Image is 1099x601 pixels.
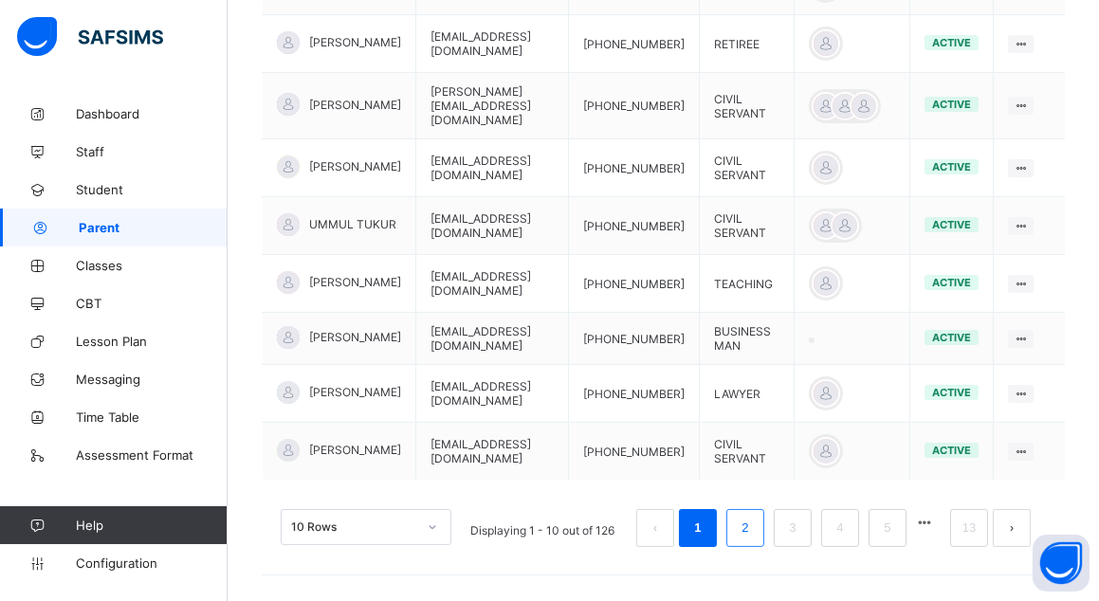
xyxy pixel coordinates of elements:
[309,275,401,289] span: [PERSON_NAME]
[309,443,401,457] span: [PERSON_NAME]
[869,509,907,547] li: 5
[950,509,988,547] li: 13
[76,296,228,311] span: CBT
[569,139,700,197] td: [PHONE_NUMBER]
[878,516,896,540] a: 5
[932,386,971,399] span: active
[569,313,700,365] td: [PHONE_NUMBER]
[309,35,401,49] span: [PERSON_NAME]
[700,15,795,73] td: RETIREE
[456,509,629,547] li: Displaying 1 - 10 out of 126
[569,423,700,481] td: [PHONE_NUMBER]
[309,98,401,112] span: [PERSON_NAME]
[309,385,401,399] span: [PERSON_NAME]
[17,17,163,57] img: safsims
[700,365,795,423] td: LAWYER
[79,220,228,235] span: Parent
[416,313,569,365] td: [EMAIL_ADDRESS][DOMAIN_NAME]
[1033,535,1090,592] button: Open asap
[636,509,674,547] button: prev page
[416,15,569,73] td: [EMAIL_ADDRESS][DOMAIN_NAME]
[700,423,795,481] td: CIVIL SERVANT
[932,36,971,49] span: active
[774,509,812,547] li: 3
[416,139,569,197] td: [EMAIL_ADDRESS][DOMAIN_NAME]
[76,410,228,425] span: Time Table
[679,509,717,547] li: 1
[932,160,971,173] span: active
[736,516,754,540] a: 2
[932,331,971,344] span: active
[569,197,700,255] td: [PHONE_NUMBER]
[700,313,795,365] td: BUSINESS MAN
[636,509,674,547] li: 上一页
[993,509,1031,547] button: next page
[76,518,227,533] span: Help
[76,258,228,273] span: Classes
[76,144,228,159] span: Staff
[76,447,228,463] span: Assessment Format
[309,330,401,344] span: [PERSON_NAME]
[309,217,396,231] span: UMMUL TUKUR
[309,159,401,173] span: [PERSON_NAME]
[700,73,795,139] td: CIVIL SERVANT
[932,444,971,457] span: active
[76,555,227,571] span: Configuration
[76,106,228,121] span: Dashboard
[569,15,700,73] td: [PHONE_NUMBER]
[932,98,971,111] span: active
[821,509,859,547] li: 4
[932,218,971,231] span: active
[416,73,569,139] td: [PERSON_NAME][EMAIL_ADDRESS][DOMAIN_NAME]
[291,520,416,535] div: 10 Rows
[831,516,849,540] a: 4
[416,197,569,255] td: [EMAIL_ADDRESS][DOMAIN_NAME]
[688,516,706,540] a: 1
[569,73,700,139] td: [PHONE_NUMBER]
[932,276,971,289] span: active
[700,197,795,255] td: CIVIL SERVANT
[957,516,981,540] a: 13
[416,365,569,423] td: [EMAIL_ADDRESS][DOMAIN_NAME]
[700,255,795,313] td: TEACHING
[76,372,228,387] span: Messaging
[783,516,801,540] a: 3
[569,255,700,313] td: [PHONE_NUMBER]
[416,423,569,481] td: [EMAIL_ADDRESS][DOMAIN_NAME]
[993,509,1031,547] li: 下一页
[76,334,228,349] span: Lesson Plan
[76,182,228,197] span: Student
[911,509,938,536] li: 向后 5 页
[569,365,700,423] td: [PHONE_NUMBER]
[726,509,764,547] li: 2
[700,139,795,197] td: CIVIL SERVANT
[416,255,569,313] td: [EMAIL_ADDRESS][DOMAIN_NAME]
